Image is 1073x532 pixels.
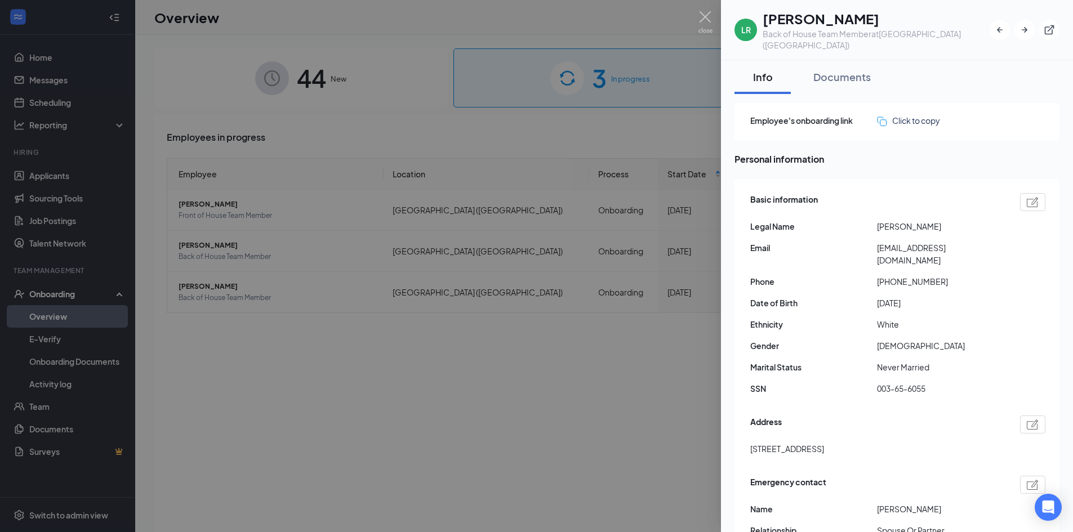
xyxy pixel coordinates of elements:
div: Open Intercom Messenger [1035,494,1062,521]
span: Marital Status [750,361,877,373]
span: Never Married [877,361,1004,373]
span: Emergency contact [750,476,826,494]
div: Back of House Team Member at [GEOGRAPHIC_DATA] ([GEOGRAPHIC_DATA]) [763,28,990,51]
span: [DATE] [877,297,1004,309]
div: Documents [813,70,871,84]
svg: ArrowRight [1019,24,1030,35]
span: [EMAIL_ADDRESS][DOMAIN_NAME] [877,242,1004,266]
span: [PERSON_NAME] [877,220,1004,233]
img: click-to-copy.71757273a98fde459dfc.svg [877,117,887,126]
svg: ArrowLeftNew [994,24,1005,35]
span: 003-65-6055 [877,382,1004,395]
span: White [877,318,1004,330]
h1: [PERSON_NAME] [763,9,990,28]
span: [PERSON_NAME] [877,503,1004,515]
span: SSN [750,382,877,395]
div: Info [746,70,780,84]
button: Click to copy [877,114,940,127]
span: Legal Name [750,220,877,233]
span: Personal information [734,152,1059,166]
span: Basic information [750,193,818,211]
span: [DEMOGRAPHIC_DATA] [877,339,1004,352]
span: Employee's onboarding link [750,114,877,127]
span: Gender [750,339,877,352]
button: ArrowLeftNew [990,20,1010,40]
span: Ethnicity [750,318,877,330]
svg: ExternalLink [1044,24,1055,35]
span: Address [750,415,782,433]
span: Name [750,503,877,515]
div: LR [741,24,751,35]
span: [PHONE_NUMBER] [877,275,1004,288]
button: ExternalLink [1039,20,1059,40]
span: [STREET_ADDRESS] [750,442,824,455]
span: Date of Birth [750,297,877,309]
span: Phone [750,275,877,288]
button: ArrowRight [1014,20,1035,40]
span: Email [750,242,877,254]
